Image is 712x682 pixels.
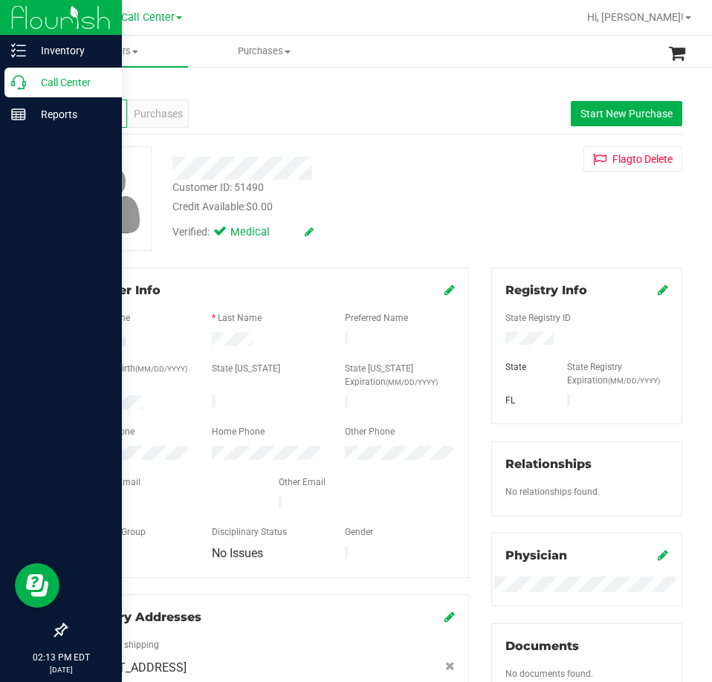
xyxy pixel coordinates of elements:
[505,283,587,297] span: Registry Info
[246,201,273,212] span: $0.00
[172,224,314,241] div: Verified:
[189,45,340,58] span: Purchases
[505,639,579,653] span: Documents
[80,659,187,677] span: [STREET_ADDRESS]
[11,75,26,90] inline-svg: Call Center
[505,457,592,471] span: Relationships
[494,394,556,407] div: FL
[587,11,684,23] span: Hi, [PERSON_NAME]!
[583,146,682,172] button: Flagto Delete
[26,42,115,59] p: Inventory
[494,360,556,374] div: State
[172,180,264,195] div: Customer ID: 51490
[212,546,263,560] span: No Issues
[505,311,571,325] label: State Registry ID
[567,360,668,387] label: State Registry Expiration
[11,43,26,58] inline-svg: Inventory
[11,107,26,122] inline-svg: Reports
[212,362,280,375] label: State [US_STATE]
[26,105,115,123] p: Reports
[345,525,373,539] label: Gender
[135,365,187,373] span: (MM/DD/YYYY)
[212,525,287,539] label: Disciplinary Status
[230,224,290,241] span: Medical
[345,311,408,325] label: Preferred Name
[386,378,438,386] span: (MM/DD/YYYY)
[218,311,262,325] label: Last Name
[80,610,201,624] span: Delivery Addresses
[608,377,660,385] span: (MM/DD/YYYY)
[212,425,265,438] label: Home Phone
[279,475,326,489] label: Other Email
[505,548,567,562] span: Physician
[345,425,395,438] label: Other Phone
[121,11,175,24] span: Call Center
[15,563,59,608] iframe: Resource center
[580,108,673,120] span: Start New Purchase
[571,101,682,126] button: Start New Purchase
[26,74,115,91] p: Call Center
[134,106,183,122] span: Purchases
[7,664,115,675] p: [DATE]
[85,362,187,375] label: Date of Birth
[505,485,600,498] label: No relationships found.
[188,36,340,67] a: Purchases
[505,669,593,679] span: No documents found.
[7,651,115,664] p: 02:13 PM EDT
[345,362,455,389] label: State [US_STATE] Expiration
[172,199,470,215] div: Credit Available:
